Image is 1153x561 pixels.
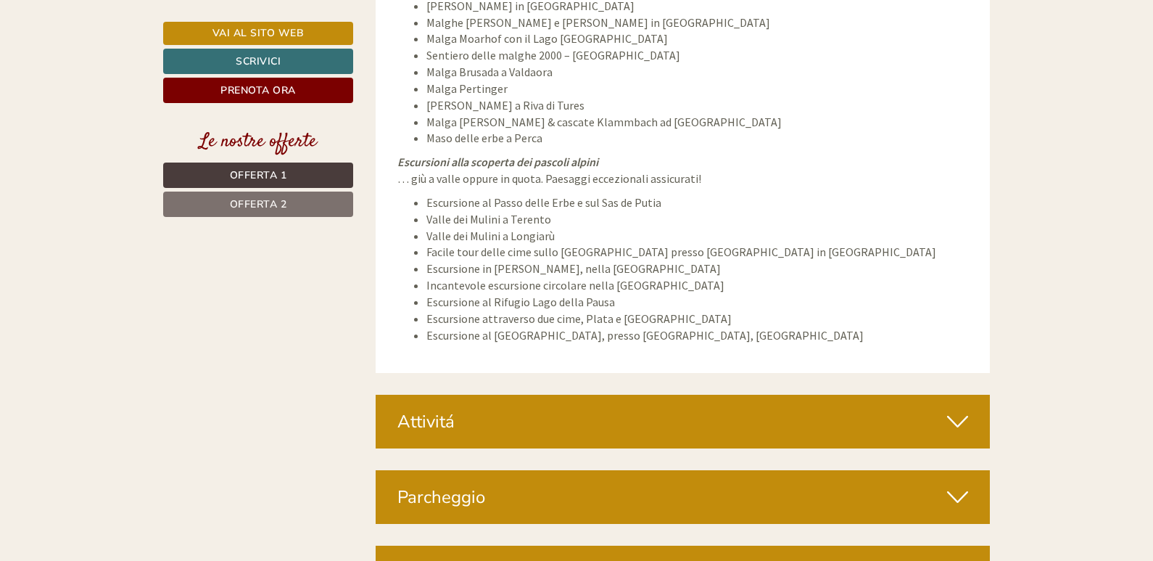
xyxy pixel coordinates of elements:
li: Valle dei Mulini a Longiarù [426,228,969,245]
div: martedì [254,11,318,36]
li: Escursione al Passo delle Erbe e sul Sas de Putia [426,194,969,211]
div: Buon giorno, come possiamo aiutarla? [11,39,220,83]
li: Incantevole escursione circolare nella [GEOGRAPHIC_DATA] [426,277,969,294]
span: Offerta 2 [230,197,287,211]
a: Vai al sito web [163,22,353,45]
a: Prenota ora [163,78,353,103]
a: Scrivici [163,49,353,74]
li: Escursione al Rifugio Lago della Pausa [426,294,969,311]
li: Sentiero delle malghe 2000 – [GEOGRAPHIC_DATA] [426,47,969,64]
div: Parcheggio [376,470,991,524]
li: [PERSON_NAME] a Riva di Tures [426,97,969,114]
li: Malga Brusada a Valdaora [426,64,969,81]
div: [GEOGRAPHIC_DATA] [22,42,213,54]
li: Escursione in [PERSON_NAME], nella [GEOGRAPHIC_DATA] [426,261,969,277]
li: Facile tour delle cime sullo [GEOGRAPHIC_DATA] presso [GEOGRAPHIC_DATA] in [GEOGRAPHIC_DATA] [426,244,969,261]
li: Malga Moarhof con il Lago [GEOGRAPHIC_DATA] [426,30,969,47]
p: … giù a valle oppure in quota. Paesaggi eccezionali assicurati! [397,154,969,187]
div: Attivitá [376,395,991,449]
li: Escursione al [GEOGRAPHIC_DATA], presso [GEOGRAPHIC_DATA], [GEOGRAPHIC_DATA] [426,327,969,344]
span: Offerta 1 [230,168,287,182]
li: Malga Pertinger [426,81,969,97]
button: Invia [497,382,572,408]
li: Escursione attraverso due cime, Plata e [GEOGRAPHIC_DATA] [426,311,969,327]
li: Malghe [PERSON_NAME] e [PERSON_NAME] in [GEOGRAPHIC_DATA] [426,15,969,31]
small: 13:32 [22,70,213,81]
li: Maso delle erbe a Perca [426,130,969,147]
li: Valle dei Mulini a Terento [426,211,969,228]
strong: Escursioni alla scoperta dei pascoli alpini [397,155,598,169]
div: Le nostre offerte [163,128,353,155]
li: Malga [PERSON_NAME] & cascate Klammbach ad [GEOGRAPHIC_DATA] [426,114,969,131]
